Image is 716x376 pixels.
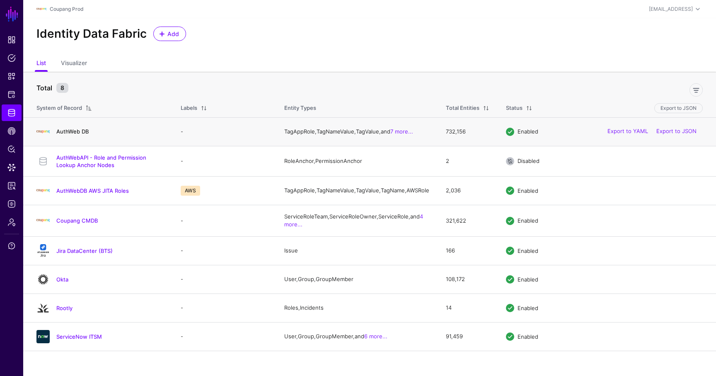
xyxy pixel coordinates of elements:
a: Data Lens [2,159,22,176]
span: Logs [7,200,16,208]
td: 14 [438,294,498,322]
span: Snippets [7,72,16,80]
td: TagAppRole, TagNameValue, TagValue, TagName, AWSRole [276,176,438,205]
span: Identity Data Fabric [7,109,16,117]
td: - [172,294,276,322]
small: 8 [56,83,68,93]
a: Rootly [56,305,73,311]
span: AWS [181,186,200,196]
span: Admin [7,218,16,226]
strong: Total [36,84,52,92]
td: TagAppRole, TagNameValue, TagValue, and [276,117,438,146]
div: Status [506,104,522,112]
span: Add [167,29,180,38]
span: Dashboard [7,36,16,44]
td: - [172,117,276,146]
td: 321,622 [438,205,498,236]
a: Export to JSON [656,128,697,135]
span: CAEP Hub [7,127,16,135]
img: svg+xml;base64,PHN2ZyB3aWR0aD0iNjQiIGhlaWdodD0iNjQiIHZpZXdCb3g9IjAgMCA2NCA2NCIgZmlsbD0ibm9uZSIgeG... [36,330,50,343]
span: Enabled [518,128,538,135]
td: RoleAnchor, PermissionAnchor [276,146,438,176]
td: 2,036 [438,176,498,205]
div: System of Record [36,104,82,112]
span: Enabled [518,247,538,254]
h2: Identity Data Fabric [36,27,147,41]
img: svg+xml;base64,PHN2ZyB3aWR0aD0iMTQxIiBoZWlnaHQ9IjE2NCIgdmlld0JveD0iMCAwIDE0MSAxNjQiIGZpbGw9Im5vbm... [36,244,50,257]
td: 108,172 [438,265,498,294]
a: Snippets [2,68,22,85]
td: User, Group, GroupMember, and [276,322,438,351]
a: Jira DataCenter (BTS) [56,247,113,254]
div: [EMAIL_ADDRESS] [649,5,693,13]
a: ServiceNow ITSM [56,333,102,340]
a: 6 more... [364,333,387,340]
span: Policy Lens [7,145,16,153]
span: Reports [7,182,16,190]
span: Data Lens [7,163,16,172]
img: svg+xml;base64,PHN2ZyBpZD0iTG9nbyIgeG1sbnM9Imh0dHA6Ly93d3cudzMub3JnLzIwMDAvc3ZnIiB3aWR0aD0iMTIxLj... [36,184,50,197]
a: CAEP Hub [2,123,22,139]
td: Roles, Incidents [276,294,438,322]
a: Dashboard [2,32,22,48]
a: SGNL [5,5,19,23]
a: Protected Systems [2,86,22,103]
img: svg+xml;base64,PHN2ZyB3aWR0aD0iMjQiIGhlaWdodD0iMjQiIHZpZXdCb3g9IjAgMCAyNCAyNCIgZmlsbD0ibm9uZSIgeG... [36,301,50,315]
img: svg+xml;base64,PHN2ZyBpZD0iTG9nbyIgeG1sbnM9Imh0dHA6Ly93d3cudzMub3JnLzIwMDAvc3ZnIiB3aWR0aD0iMTIxLj... [36,125,50,138]
a: Export to YAML [607,128,648,135]
span: Support [7,242,16,250]
td: User, Group, GroupMember [276,265,438,294]
img: svg+xml;base64,PHN2ZyBpZD0iTG9nbyIgeG1sbnM9Imh0dHA6Ly93d3cudzMub3JnLzIwMDAvc3ZnIiB3aWR0aD0iMTIxLj... [36,214,50,227]
td: 2 [438,146,498,176]
a: Identity Data Fabric [2,104,22,121]
a: List [36,56,46,72]
a: Admin [2,214,22,230]
td: Issue [276,236,438,265]
td: - [172,236,276,265]
div: Total Entities [446,104,479,112]
a: AuthWebDB AWS JITA Roles [56,187,129,194]
a: Coupang CMDB [56,217,98,224]
span: Entity Types [284,104,316,111]
a: AuthWeb DB [56,128,89,135]
a: Visualizer [61,56,87,72]
button: Export to JSON [654,103,703,113]
span: Enabled [518,217,538,224]
a: Policies [2,50,22,66]
td: 732,156 [438,117,498,146]
a: 7 more... [390,128,413,135]
td: - [172,146,276,176]
span: Protected Systems [7,90,16,99]
span: Disabled [518,158,539,164]
td: ServiceRoleTeam, ServiceRoleOwner, ServiceRole, and [276,205,438,236]
td: - [172,265,276,294]
img: svg+xml;base64,PHN2ZyBpZD0iTG9nbyIgeG1sbnM9Imh0dHA6Ly93d3cudzMub3JnLzIwMDAvc3ZnIiB3aWR0aD0iMTIxLj... [36,4,46,14]
span: Policies [7,54,16,62]
img: svg+xml;base64,PHN2ZyB3aWR0aD0iNjQiIGhlaWdodD0iNjQiIHZpZXdCb3g9IjAgMCA2NCA2NCIgZmlsbD0ibm9uZSIgeG... [36,273,50,286]
a: Okta [56,276,68,283]
a: Logs [2,196,22,212]
span: Enabled [518,276,538,282]
span: Enabled [518,333,538,340]
td: 91,459 [438,322,498,351]
a: Reports [2,177,22,194]
a: Add [153,27,186,41]
a: Coupang Prod [50,6,83,12]
td: - [172,322,276,351]
td: - [172,205,276,236]
div: Labels [181,104,197,112]
span: Enabled [518,304,538,311]
span: Enabled [518,187,538,194]
td: 166 [438,236,498,265]
a: Policy Lens [2,141,22,158]
a: AuthWebAPI - Role and Permission Lookup Anchor Nodes [56,154,146,168]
